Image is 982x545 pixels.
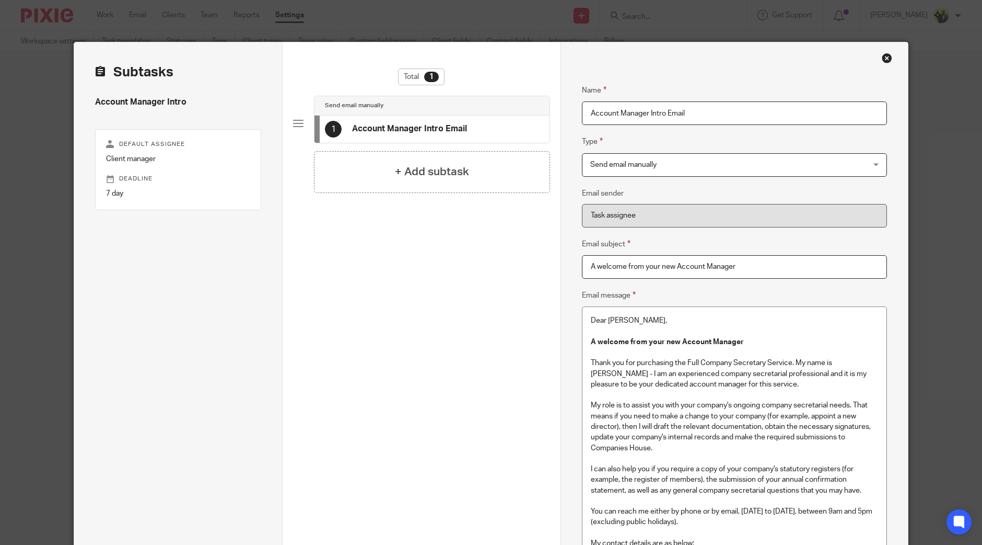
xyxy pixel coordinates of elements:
h4: + Add subtask [395,164,469,180]
p: 7 day [106,188,250,199]
div: Total [398,69,445,85]
p: Dear [PERSON_NAME], [591,315,878,326]
div: 1 [424,72,439,82]
label: Name [582,84,606,96]
div: Close this dialog window [882,53,892,63]
p: My role is to assist you with your company's ongoing company secretarial needs. That means if you... [591,400,878,453]
div: 1 [325,121,342,138]
p: Thank you for purchasing the Full Company Secretary Service. My name is [PERSON_NAME] - I am an e... [591,358,878,390]
input: Subject [582,255,887,279]
label: Email sender [582,188,624,199]
p: I can also help you if you require a copy of your company's statutory registers (for example, the... [591,464,878,496]
p: Deadline [106,175,250,183]
h4: Account Manager Intro Email [352,123,467,134]
label: Type [582,135,603,147]
strong: A welcome from your new Account Manager [591,338,744,346]
h2: Subtasks [95,63,173,81]
span: Send email manually [590,161,657,168]
h4: Send email manually [325,101,383,110]
p: You can reach me either by phone or by email, [DATE] to [DATE], between 9am and 5pm (excluding pu... [591,506,878,528]
p: Client manager [106,154,250,164]
label: Email message [582,289,636,301]
p: Default assignee [106,140,250,149]
h4: Account Manager Intro [95,97,261,108]
label: Email subject [582,238,630,250]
